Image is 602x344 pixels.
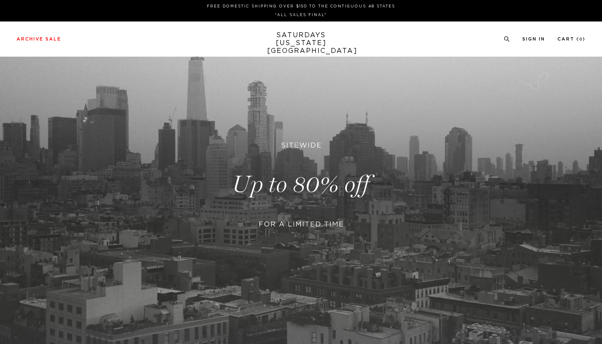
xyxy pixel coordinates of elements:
[579,38,583,41] small: 0
[557,37,585,41] a: Cart (0)
[20,3,582,10] p: FREE DOMESTIC SHIPPING OVER $150 TO THE CONTIGUOUS 48 STATES
[17,37,61,41] a: Archive Sale
[267,31,335,55] a: SATURDAYS[US_STATE][GEOGRAPHIC_DATA]
[522,37,545,41] a: Sign In
[20,12,582,18] p: *ALL SALES FINAL*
